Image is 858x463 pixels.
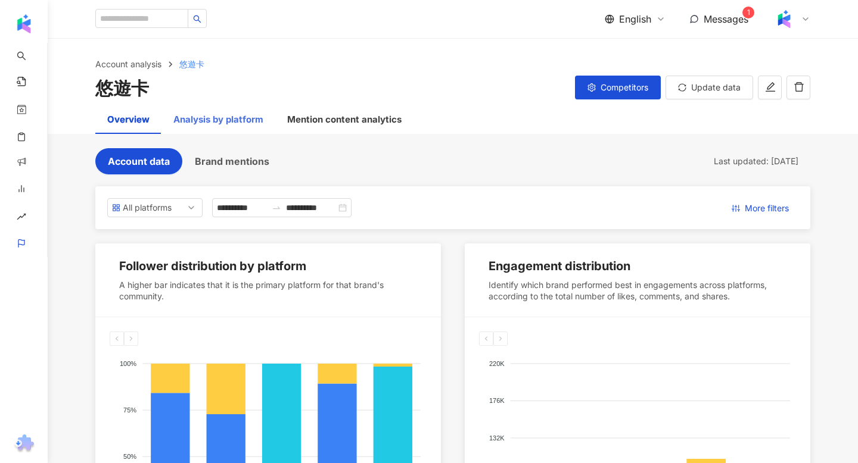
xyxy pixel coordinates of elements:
[119,279,417,302] div: A higher bar indicates that it is the primary platform for that brand's community.
[722,198,798,217] button: More filters
[179,59,204,69] span: 悠遊卡
[794,82,804,92] span: delete
[193,15,201,23] span: search
[489,434,505,442] tspan: 132K
[575,76,661,99] button: Competitors
[489,258,630,274] div: Engagement distribution
[108,156,170,167] span: Account data
[714,155,798,167] div: Last updated: [DATE]
[747,8,750,17] span: 1
[742,7,754,18] sup: 1
[489,360,505,367] tspan: 220K
[95,76,149,101] div: 悠遊卡
[123,199,161,217] div: All platforms
[287,112,402,127] div: Mention content analytics
[119,258,306,274] div: Follower distribution by platform
[95,148,182,174] button: Account data
[195,156,269,167] span: Brand mentions
[489,279,786,302] div: Identify which brand performed best in engagements across platforms, according to the total numbe...
[745,199,789,218] span: More filters
[173,112,263,127] div: Analysis by platform
[17,205,26,232] span: rise
[765,82,776,92] span: edit
[182,148,282,174] button: Brand mentions
[587,83,596,92] span: setting
[272,203,281,212] span: to
[14,14,33,33] img: logo icon
[17,43,60,71] a: search
[678,83,686,92] span: sync
[691,83,741,92] span: Update data
[666,76,753,99] button: Update data
[272,203,281,212] span: swap-right
[107,112,150,127] div: Overview
[123,453,136,460] tspan: 50%
[489,397,505,404] tspan: 176K
[123,406,136,414] tspan: 75%
[601,83,648,92] span: Competitors
[13,434,36,453] img: chrome extension
[619,12,651,26] span: English
[704,13,748,25] span: Messages
[773,8,795,30] img: Kolr%20app%20icon%20%281%29.png
[93,58,164,71] a: Account analysis
[120,360,136,367] tspan: 100%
